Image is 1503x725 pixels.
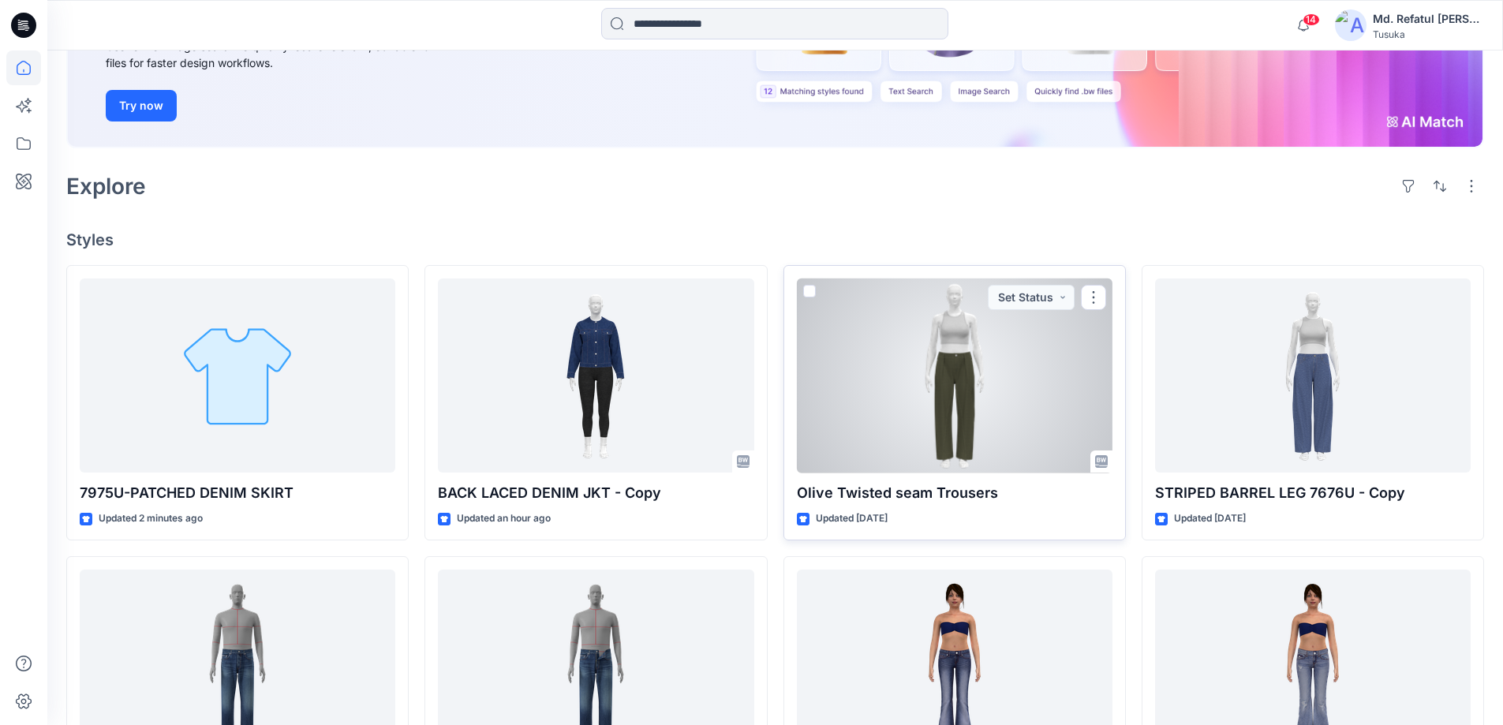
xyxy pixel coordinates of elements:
[99,510,203,527] p: Updated 2 minutes ago
[66,230,1484,249] h4: Styles
[1174,510,1246,527] p: Updated [DATE]
[1155,278,1471,473] a: STRIPED BARREL LEG 7676U - Copy
[1303,13,1320,26] span: 14
[797,278,1112,473] a: Olive Twisted seam Trousers
[66,174,146,199] h2: Explore
[1373,9,1483,28] div: Md. Refatul [PERSON_NAME]
[1155,482,1471,504] p: STRIPED BARREL LEG 7676U - Copy
[438,482,753,504] p: BACK LACED DENIM JKT - Copy
[106,90,177,121] button: Try now
[80,482,395,504] p: 7975U-PATCHED DENIM SKIRT
[797,482,1112,504] p: Olive Twisted seam Trousers
[457,510,551,527] p: Updated an hour ago
[1335,9,1367,41] img: avatar
[438,278,753,473] a: BACK LACED DENIM JKT - Copy
[1373,28,1483,40] div: Tusuka
[106,38,461,71] div: Use text or image search to quickly locate relevant, editable .bw files for faster design workflows.
[816,510,888,527] p: Updated [DATE]
[80,278,395,473] a: 7975U-PATCHED DENIM SKIRT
